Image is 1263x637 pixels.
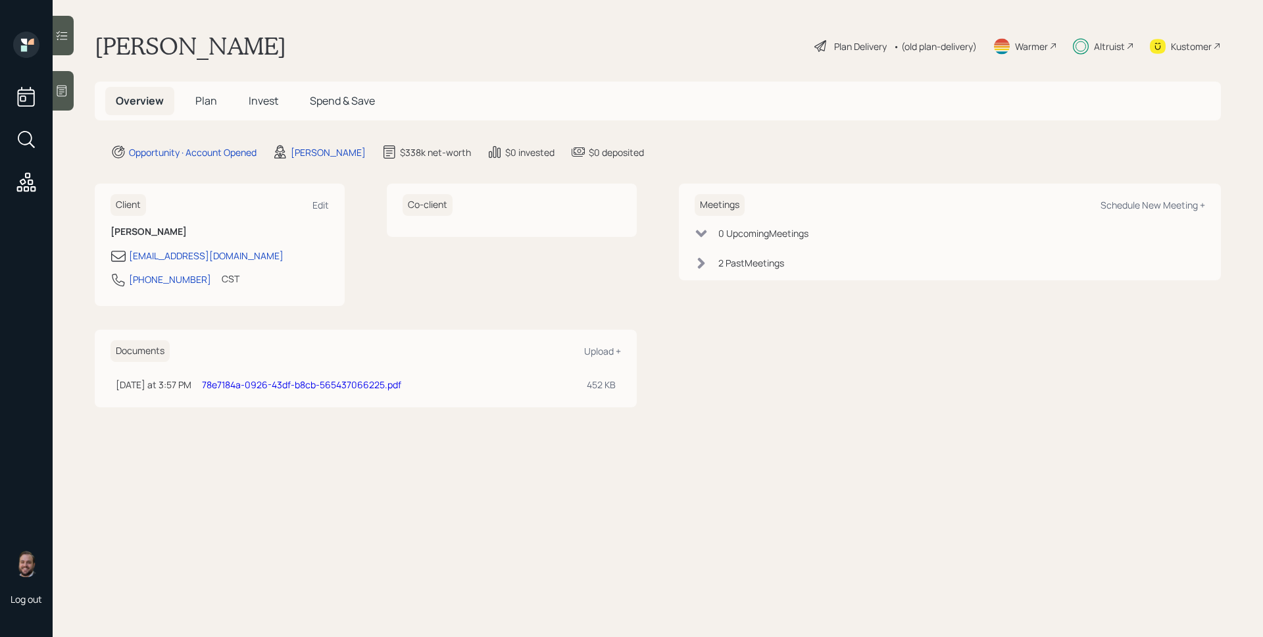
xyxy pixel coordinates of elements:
div: Edit [312,199,329,211]
div: Upload + [584,345,621,357]
img: james-distasi-headshot.png [13,551,39,577]
span: Invest [249,93,278,108]
div: Altruist [1094,39,1125,53]
div: Opportunity · Account Opened [129,145,257,159]
span: Overview [116,93,164,108]
h6: Co-client [403,194,453,216]
div: $0 invested [505,145,555,159]
div: Schedule New Meeting + [1101,199,1205,211]
div: $0 deposited [589,145,644,159]
div: Log out [11,593,42,605]
span: Plan [195,93,217,108]
div: [DATE] at 3:57 PM [116,378,191,392]
div: [PERSON_NAME] [291,145,366,159]
span: Spend & Save [310,93,375,108]
a: 78e7184a-0926-43df-b8cb-565437066225.pdf [202,378,401,391]
div: • (old plan-delivery) [893,39,977,53]
h6: [PERSON_NAME] [111,226,329,238]
div: Warmer [1015,39,1048,53]
div: $338k net-worth [400,145,471,159]
div: CST [222,272,239,286]
h1: [PERSON_NAME] [95,32,286,61]
h6: Client [111,194,146,216]
div: Plan Delivery [834,39,887,53]
div: [EMAIL_ADDRESS][DOMAIN_NAME] [129,249,284,263]
div: 2 Past Meeting s [718,256,784,270]
div: 0 Upcoming Meeting s [718,226,808,240]
div: Kustomer [1171,39,1212,53]
div: [PHONE_NUMBER] [129,272,211,286]
h6: Documents [111,340,170,362]
div: 452 KB [587,378,616,392]
h6: Meetings [695,194,745,216]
